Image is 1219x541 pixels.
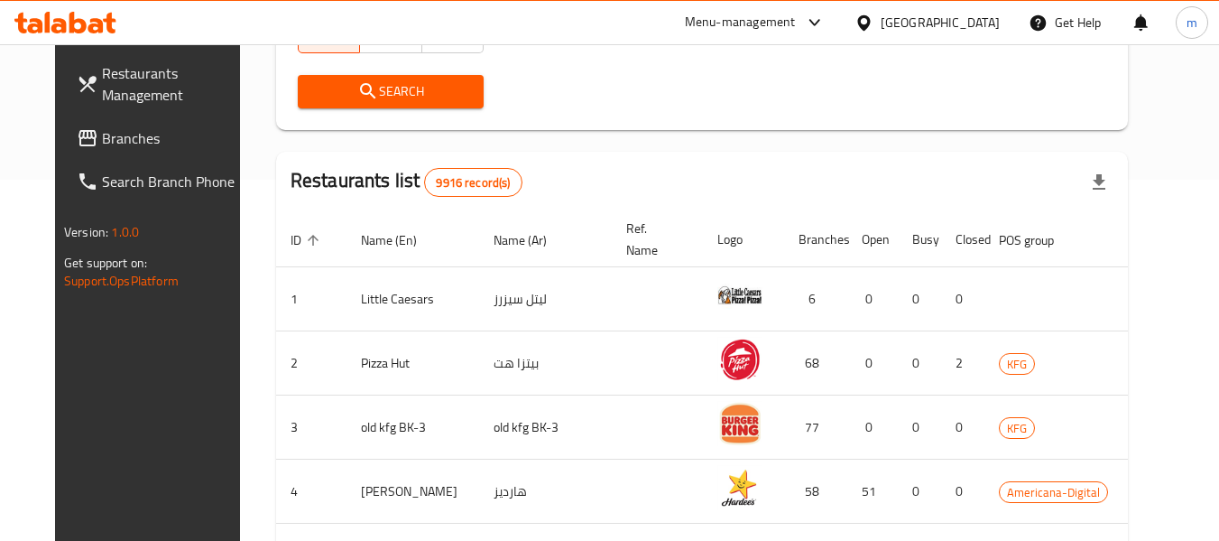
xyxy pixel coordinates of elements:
[717,465,762,510] img: Hardee's
[1187,13,1197,33] span: m
[1077,161,1121,204] div: Export file
[847,212,898,267] th: Open
[64,251,147,275] span: Get support on:
[847,267,898,331] td: 0
[291,167,522,197] h2: Restaurants list
[784,331,847,396] td: 68
[494,229,570,251] span: Name (Ar)
[717,337,762,382] img: Pizza Hut
[898,267,941,331] td: 0
[62,51,259,117] a: Restaurants Management
[847,331,898,396] td: 0
[626,218,681,261] span: Ref. Name
[479,331,612,396] td: بيتزا هت
[784,396,847,460] td: 77
[346,460,479,524] td: [PERSON_NAME]
[898,212,941,267] th: Busy
[102,127,245,149] span: Branches
[298,75,484,108] button: Search
[291,229,325,251] span: ID
[847,396,898,460] td: 0
[898,460,941,524] td: 0
[102,62,245,106] span: Restaurants Management
[1000,354,1034,375] span: KFG
[102,171,245,192] span: Search Branch Phone
[784,212,847,267] th: Branches
[847,460,898,524] td: 51
[941,331,984,396] td: 2
[312,80,469,103] span: Search
[361,229,440,251] span: Name (En)
[1000,418,1034,439] span: KFG
[703,212,784,267] th: Logo
[276,267,346,331] td: 1
[717,401,762,446] img: old kfg BK-3
[276,331,346,396] td: 2
[64,269,179,293] a: Support.OpsPlatform
[479,460,612,524] td: هارديز
[881,13,1000,33] div: [GEOGRAPHIC_DATA]
[717,273,762,318] img: Little Caesars
[784,267,847,331] td: 6
[429,23,476,49] span: No
[685,12,796,33] div: Menu-management
[306,23,353,49] span: All
[941,460,984,524] td: 0
[276,460,346,524] td: 4
[425,174,521,191] span: 9916 record(s)
[898,396,941,460] td: 0
[62,160,259,203] a: Search Branch Phone
[64,220,108,244] span: Version:
[276,396,346,460] td: 3
[62,117,259,160] a: Branches
[784,460,847,524] td: 58
[367,23,414,49] span: Yes
[346,331,479,396] td: Pizza Hut
[346,396,479,460] td: old kfg BK-3
[898,331,941,396] td: 0
[941,212,984,267] th: Closed
[346,267,479,331] td: Little Caesars
[941,396,984,460] td: 0
[999,229,1077,251] span: POS group
[479,396,612,460] td: old kfg BK-3
[941,267,984,331] td: 0
[111,220,139,244] span: 1.0.0
[1000,482,1107,503] span: Americana-Digital
[479,267,612,331] td: ليتل سيزرز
